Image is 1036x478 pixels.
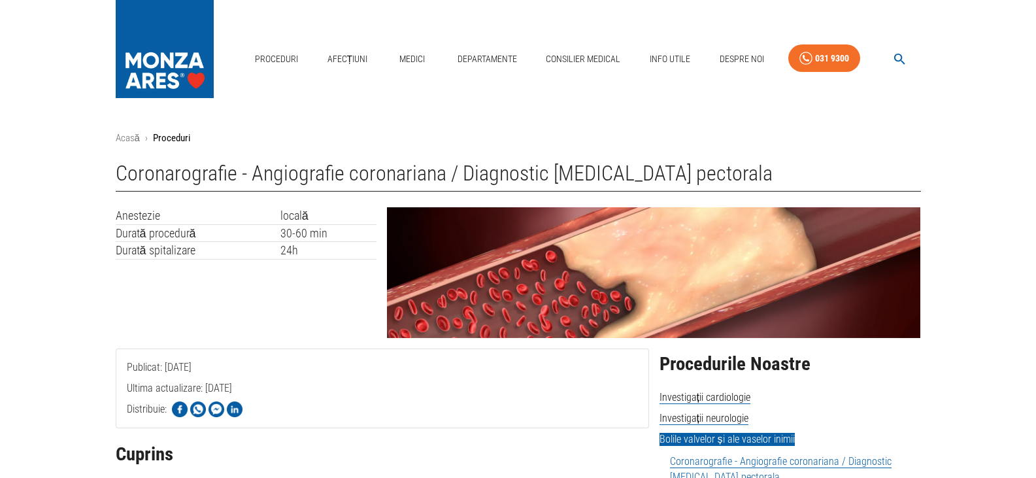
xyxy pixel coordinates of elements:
[227,401,242,417] img: Share on LinkedIn
[541,46,626,73] a: Consilier Medical
[392,46,433,73] a: Medici
[452,46,522,73] a: Departamente
[116,132,140,144] a: Acasă
[209,401,224,417] img: Share on Facebook Messenger
[280,207,377,224] td: locală
[815,50,849,67] div: 031 9300
[153,131,190,146] p: Proceduri
[172,401,188,417] img: Share on Facebook
[644,46,695,73] a: Info Utile
[116,162,921,192] h1: Coronarografie - Angiografie coronariana / Diagnostic [MEDICAL_DATA] pectorala
[660,354,921,375] h2: Procedurile Noastre
[280,242,377,260] td: 24h
[387,207,920,338] img: Coronarografie - Angiografie coronariana | MONZA ARES
[714,46,769,73] a: Despre Noi
[660,412,748,425] span: Investigații neurologie
[660,391,750,404] span: Investigații cardiologie
[280,224,377,242] td: 30-60 min
[250,46,303,73] a: Proceduri
[116,242,280,260] td: Durată spitalizare
[322,46,373,73] a: Afecțiuni
[145,131,148,146] li: ›
[127,361,192,426] span: Publicat: [DATE]
[660,433,795,446] span: Bolile valvelor și ale vaselor inimii
[127,382,232,447] span: Ultima actualizare: [DATE]
[116,224,280,242] td: Durată procedură
[127,401,167,417] p: Distribuie:
[116,444,649,465] h2: Cuprins
[190,401,206,417] img: Share on WhatsApp
[116,131,921,146] nav: breadcrumb
[116,207,280,224] td: Anestezie
[788,44,860,73] a: 031 9300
